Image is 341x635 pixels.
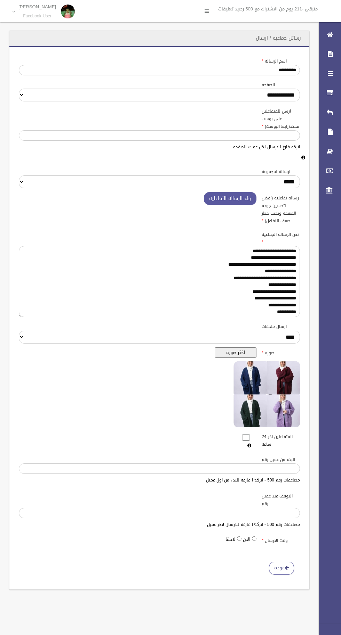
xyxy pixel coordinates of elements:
label: رساله تفاعليه (افضل لتحسين جوده الصفحه وتجنب حظر ضعف التفاعل) [256,192,305,225]
header: رسائل جماعيه / ارسال [247,31,309,45]
label: لاحقا [225,535,236,544]
button: اختر صوره [215,347,256,358]
h6: مضاعفات رقم 500 - اتركها فارغه للبدء من اول عميل [19,478,300,483]
h6: مضاعفات رقم 500 - اتركها فارغه للارسال لاخر عميل [19,522,300,527]
label: الان [243,535,251,544]
label: المتفاعلين اخر 24 ساعه [256,431,305,448]
small: Facebook User [18,14,56,19]
img: معاينه الصوره [233,358,300,427]
a: عوده [269,562,294,575]
h6: اتركه فارغ للارسال لكل عملاء الصفحه [19,145,300,149]
p: [PERSON_NAME] [18,4,56,9]
button: بناء الرساله التفاعليه [204,192,256,205]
